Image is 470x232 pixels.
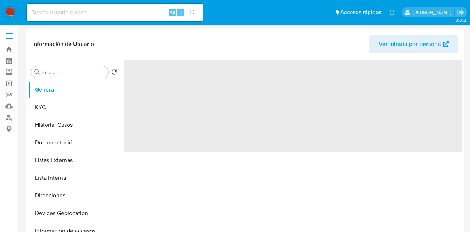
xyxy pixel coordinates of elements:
[124,60,462,152] span: ‌
[32,40,94,48] h1: Información de Usuario
[170,9,176,16] span: Alt
[28,151,120,169] button: Listas Externas
[28,81,120,99] button: General
[111,69,117,77] button: Volver al orden por defecto
[28,187,120,204] button: Direcciones
[28,204,120,222] button: Devices Geolocation
[369,35,458,53] button: Ver mirada por persona
[413,9,454,16] p: loui.hernandezrodriguez@mercadolibre.com.mx
[28,134,120,151] button: Documentación
[28,169,120,187] button: Lista Interna
[389,9,395,15] a: Notificaciones
[379,35,441,53] span: Ver mirada por persona
[185,7,200,18] button: search-icon
[28,116,120,134] button: Historial Casos
[28,99,120,116] button: KYC
[180,9,182,16] span: s
[34,69,40,75] button: Buscar
[340,8,382,16] span: Accesos rápidos
[27,8,203,17] input: Buscar usuario o caso...
[41,69,105,76] input: Buscar
[457,8,464,16] a: Salir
